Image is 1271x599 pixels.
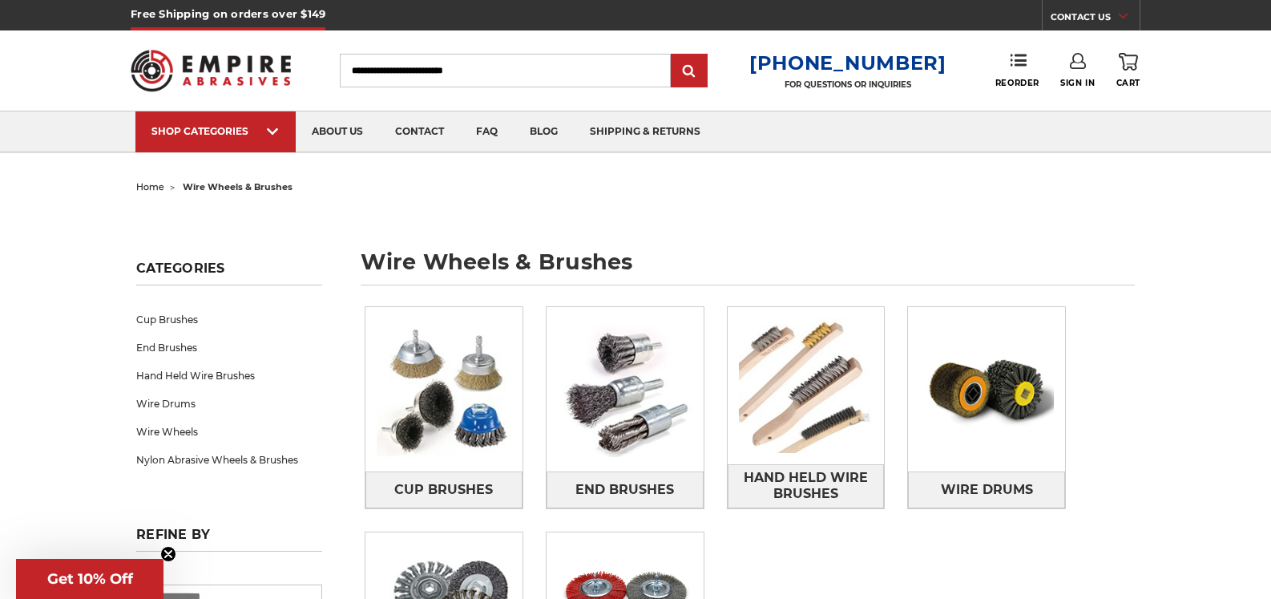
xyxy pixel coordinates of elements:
[995,78,1039,88] span: Reorder
[136,527,322,552] h5: Refine by
[136,446,322,474] a: Nylon Abrasive Wheels & Brushes
[136,181,164,192] a: home
[460,111,514,152] a: faq
[908,311,1065,468] img: Wire Drums
[379,111,460,152] a: contact
[47,570,133,588] span: Get 10% Off
[547,311,704,468] img: End Brushes
[728,464,884,508] span: Hand Held Wire Brushes
[547,472,704,508] a: End Brushes
[131,39,291,102] img: Empire Abrasives
[296,111,379,152] a: about us
[514,111,574,152] a: blog
[361,251,1135,285] h1: wire wheels & brushes
[1051,8,1140,30] a: CONTACT US
[151,125,280,137] div: SHOP CATEGORIES
[749,79,946,90] p: FOR QUESTIONS OR INQUIRIES
[136,390,322,418] a: Wire Drums
[183,181,293,192] span: wire wheels & brushes
[394,476,493,504] span: Cup Brushes
[1060,78,1095,88] span: Sign In
[574,111,716,152] a: shipping & returns
[136,306,322,334] a: Cup Brushes
[728,307,885,464] img: Hand Held Wire Brushes
[16,559,163,599] div: Get 10% OffClose teaser
[728,464,885,508] a: Hand Held Wire Brushes
[749,51,946,75] a: [PHONE_NUMBER]
[1116,78,1140,88] span: Cart
[995,53,1039,87] a: Reorder
[365,311,523,468] img: Cup Brushes
[365,472,523,508] a: Cup Brushes
[136,362,322,390] a: Hand Held Wire Brushes
[136,334,322,362] a: End Brushes
[908,472,1065,508] a: Wire Drums
[1116,53,1140,88] a: Cart
[136,418,322,446] a: Wire Wheels
[575,476,674,504] span: End Brushes
[941,476,1033,504] span: Wire Drums
[136,261,322,285] h5: Categories
[673,55,705,87] input: Submit
[160,546,176,562] button: Close teaser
